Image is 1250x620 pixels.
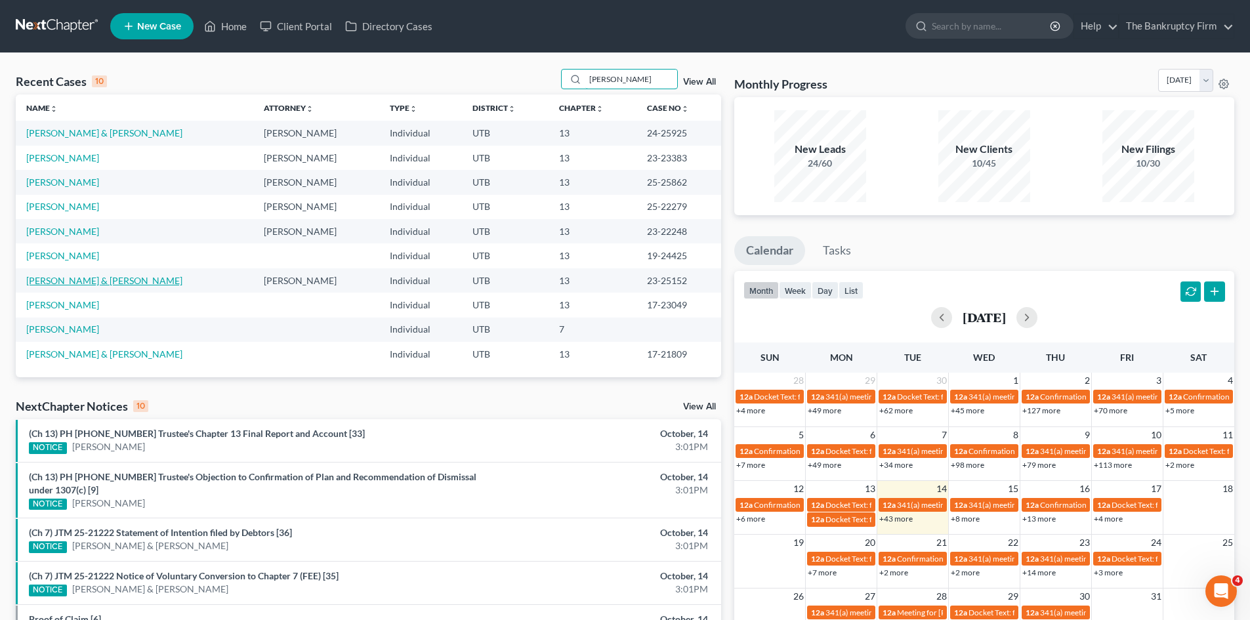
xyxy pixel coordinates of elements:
td: 13 [549,195,636,219]
div: 10 [92,75,107,87]
a: +70 more [1094,405,1127,415]
a: +4 more [736,405,765,415]
a: [PERSON_NAME] [72,440,145,453]
span: 341(a) meeting for [PERSON_NAME] [1112,392,1238,402]
span: 341(a) meeting for [PERSON_NAME] [897,500,1024,510]
span: 341(a) meeting for [PERSON_NAME] & [PERSON_NAME] [825,608,1022,617]
a: (Ch 13) PH [PHONE_NUMBER] Trustee's Chapter 13 Final Report and Account [33] [29,428,365,439]
a: +6 more [736,514,765,524]
td: 7 [549,318,636,342]
td: Individual [379,121,462,145]
td: UTB [462,243,549,268]
span: 12a [811,446,824,456]
span: 4 [1232,575,1243,586]
a: +98 more [951,460,984,470]
span: 5 [797,427,805,443]
div: 10/45 [938,157,1030,170]
div: NextChapter Notices [16,398,148,414]
h3: Monthly Progress [734,76,827,92]
td: [PERSON_NAME] [253,121,379,145]
td: 13 [549,170,636,194]
span: 12a [883,608,896,617]
td: Individual [379,293,462,317]
a: Client Portal [253,14,339,38]
span: 15 [1007,481,1020,497]
a: (Ch 13) PH [PHONE_NUMBER] Trustee's Objection to Confirmation of Plan and Recommendation of Dismi... [29,471,476,495]
span: 12 [792,481,805,497]
td: UTB [462,342,549,366]
td: 19-24425 [636,243,721,268]
span: 12a [740,500,753,510]
span: 12a [1097,392,1110,402]
i: unfold_more [681,105,689,113]
a: +79 more [1022,460,1056,470]
span: 12a [883,500,896,510]
td: [PERSON_NAME] [253,268,379,293]
span: 25 [1221,535,1234,550]
div: NOTICE [29,585,67,596]
div: 10/30 [1102,157,1194,170]
span: 22 [1007,535,1020,550]
div: NOTICE [29,499,67,510]
a: +45 more [951,405,984,415]
span: 27 [864,589,877,604]
span: Fri [1120,352,1134,363]
a: +43 more [879,514,913,524]
span: Docket Text: for [PERSON_NAME] & [PERSON_NAME] [969,608,1156,617]
span: New Case [137,22,181,31]
div: 10 [133,400,148,412]
td: Individual [379,170,462,194]
a: Nameunfold_more [26,103,58,113]
h2: [DATE] [963,310,1006,324]
span: 12a [811,608,824,617]
td: 13 [549,268,636,293]
td: Individual [379,342,462,366]
td: UTB [462,293,549,317]
td: [PERSON_NAME] [253,170,379,194]
span: 341(a) meeting for [PERSON_NAME] [1040,554,1167,564]
div: 24/60 [774,157,866,170]
span: 12a [1026,554,1039,564]
td: UTB [462,219,549,243]
span: 11 [1221,427,1234,443]
span: 12a [1026,392,1039,402]
span: 23 [1078,535,1091,550]
a: [PERSON_NAME] & [PERSON_NAME] [72,583,228,596]
a: +127 more [1022,405,1060,415]
span: 12a [954,446,967,456]
a: [PERSON_NAME] [26,323,99,335]
span: 12a [883,392,896,402]
span: Sun [760,352,780,363]
td: 17-21809 [636,342,721,366]
span: Docket Text: for [PERSON_NAME] [897,392,1014,402]
td: UTB [462,121,549,145]
a: +5 more [1165,405,1194,415]
span: 29 [1007,589,1020,604]
a: Districtunfold_more [472,103,516,113]
span: 3 [1155,373,1163,388]
i: unfold_more [596,105,604,113]
span: 12a [954,500,967,510]
div: NOTICE [29,541,67,553]
span: 12a [1026,500,1039,510]
div: Recent Cases [16,73,107,89]
a: +113 more [1094,460,1132,470]
td: 13 [549,219,636,243]
div: New Leads [774,142,866,157]
button: list [839,281,864,299]
span: 28 [935,589,948,604]
a: View All [683,402,716,411]
i: unfold_more [306,105,314,113]
div: NOTICE [29,442,67,454]
span: 12a [1169,446,1182,456]
td: 23-22248 [636,219,721,243]
span: 12a [811,554,824,564]
span: 13 [864,481,877,497]
td: 13 [549,243,636,268]
span: 1 [1012,373,1020,388]
td: UTB [462,170,549,194]
span: 8 [1012,427,1020,443]
a: [PERSON_NAME] [26,176,99,188]
button: month [743,281,779,299]
td: UTB [462,195,549,219]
